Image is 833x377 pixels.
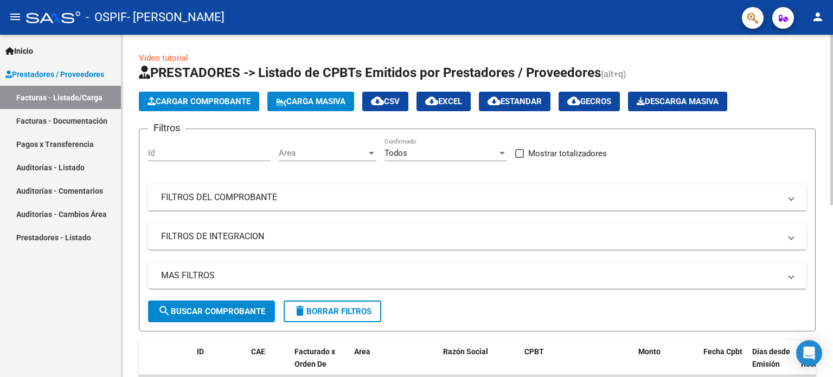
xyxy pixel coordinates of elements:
[251,347,265,356] span: CAE
[362,92,408,111] button: CSV
[628,92,727,111] button: Descarga Masiva
[9,10,22,23] mat-icon: menu
[161,270,780,282] mat-panel-title: MAS FILTROS
[197,347,204,356] span: ID
[139,65,601,80] span: PRESTADORES -> Listado de CPBTs Emitidos por Prestadores / Proveedores
[293,306,371,316] span: Borrar Filtros
[354,347,370,356] span: Area
[524,347,544,356] span: CPBT
[416,92,471,111] button: EXCEL
[567,94,580,107] mat-icon: cloud_download
[139,53,188,63] a: Video tutorial
[293,304,306,317] mat-icon: delete
[443,347,488,356] span: Razón Social
[276,97,345,106] span: Carga Masiva
[796,340,822,366] div: Open Intercom Messenger
[371,97,400,106] span: CSV
[267,92,354,111] button: Carga Masiva
[559,92,620,111] button: Gecros
[638,347,661,356] span: Monto
[279,148,367,158] span: Area
[161,231,780,242] mat-panel-title: FILTROS DE INTEGRACION
[139,92,259,111] button: Cargar Comprobante
[148,97,251,106] span: Cargar Comprobante
[158,304,171,317] mat-icon: search
[637,97,719,106] span: Descarga Masiva
[127,5,225,29] span: - [PERSON_NAME]
[371,94,384,107] mat-icon: cloud_download
[752,347,790,368] span: Días desde Emisión
[703,347,742,356] span: Fecha Cpbt
[148,120,185,136] h3: Filtros
[601,69,626,79] span: (alt+q)
[5,68,104,80] span: Prestadores / Proveedores
[148,301,275,322] button: Buscar Comprobante
[5,45,33,57] span: Inicio
[86,5,127,29] span: - OSPIF
[294,347,335,368] span: Facturado x Orden De
[488,94,501,107] mat-icon: cloud_download
[488,97,542,106] span: Estandar
[385,148,407,158] span: Todos
[284,301,381,322] button: Borrar Filtros
[161,191,780,203] mat-panel-title: FILTROS DEL COMPROBANTE
[158,306,265,316] span: Buscar Comprobante
[425,97,462,106] span: EXCEL
[148,263,806,289] mat-expansion-panel-header: MAS FILTROS
[801,347,831,368] span: Fecha Recibido
[811,10,824,23] mat-icon: person
[479,92,550,111] button: Estandar
[528,147,607,160] span: Mostrar totalizadores
[628,92,727,111] app-download-masive: Descarga masiva de comprobantes (adjuntos)
[148,184,806,210] mat-expansion-panel-header: FILTROS DEL COMPROBANTE
[567,97,611,106] span: Gecros
[148,223,806,250] mat-expansion-panel-header: FILTROS DE INTEGRACION
[425,94,438,107] mat-icon: cloud_download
